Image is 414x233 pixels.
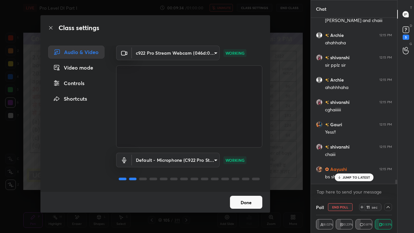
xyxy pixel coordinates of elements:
[403,35,409,40] div: 5
[325,62,392,69] div: sir pplz sir
[325,78,329,82] img: no-rating-badge.077c3623.svg
[328,203,353,211] button: End Poll
[325,101,329,104] img: no-rating-badge.077c3623.svg
[379,33,392,37] div: 12:15 PM
[325,107,392,113] div: cghaiiiiii
[59,23,99,33] h2: Class settings
[329,99,350,105] h6: shivanshi
[329,143,350,150] h6: shivanshi
[410,5,412,10] p: T
[225,50,245,56] p: WORKING
[311,18,397,184] div: grid
[325,145,329,149] img: no-rating-badge.077c3623.svg
[379,78,392,82] div: 12:15 PM
[410,23,412,28] p: D
[371,205,378,210] div: sec
[329,166,347,172] h6: Aayushi
[379,145,392,149] div: 12:15 PM
[316,144,322,150] img: eeba255df7fc49f3862fb9de436895e8.jpg
[316,121,322,128] img: 8225b60629a24c7bb0af043543b35971.jpg
[329,76,344,83] h6: Archie
[316,77,322,83] img: default.png
[230,196,262,209] button: Done
[48,61,104,74] div: Video mode
[316,32,322,39] img: default.png
[325,17,392,24] div: [PERSON_NAME] and chaiii
[409,41,412,46] p: G
[48,46,104,59] div: Audio & Video
[325,34,329,37] img: no-rating-badge.077c3623.svg
[325,40,392,46] div: ahahhaha
[316,99,322,105] img: eeba255df7fc49f3862fb9de436895e8.jpg
[325,167,329,171] img: Learner_Badge_hustler_a18805edde.svg
[329,121,342,128] h6: Gauri
[343,175,370,179] p: JUMP TO LATEST
[379,100,392,104] div: 12:15 PM
[379,167,392,171] div: 12:15 PM
[48,92,104,105] div: Shortcuts
[365,205,371,210] div: 11
[316,54,322,61] img: eeba255df7fc49f3862fb9de436895e8.jpg
[132,46,220,60] div: c922 Pro Stream Webcam (046d:085c)
[48,77,104,90] div: Controls
[225,157,245,163] p: WORKING
[379,56,392,60] div: 12:15 PM
[325,174,392,180] div: bs shivanshiii
[316,166,322,172] img: 8f05e1974517476ebb7959f6adb6e41f.jpg
[325,151,392,158] div: chaiii
[325,123,329,127] img: no-rating-badge.077c3623.svg
[325,84,392,91] div: ahahhhaha
[379,123,392,127] div: 12:15 PM
[325,56,329,60] img: no-rating-badge.077c3623.svg
[132,153,220,167] div: c922 Pro Stream Webcam (046d:085c)
[325,129,392,136] div: Yess!!
[311,0,332,17] p: Chat
[329,54,350,61] h6: shivanshi
[316,204,324,211] h4: Poll
[329,32,344,39] h6: Archie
